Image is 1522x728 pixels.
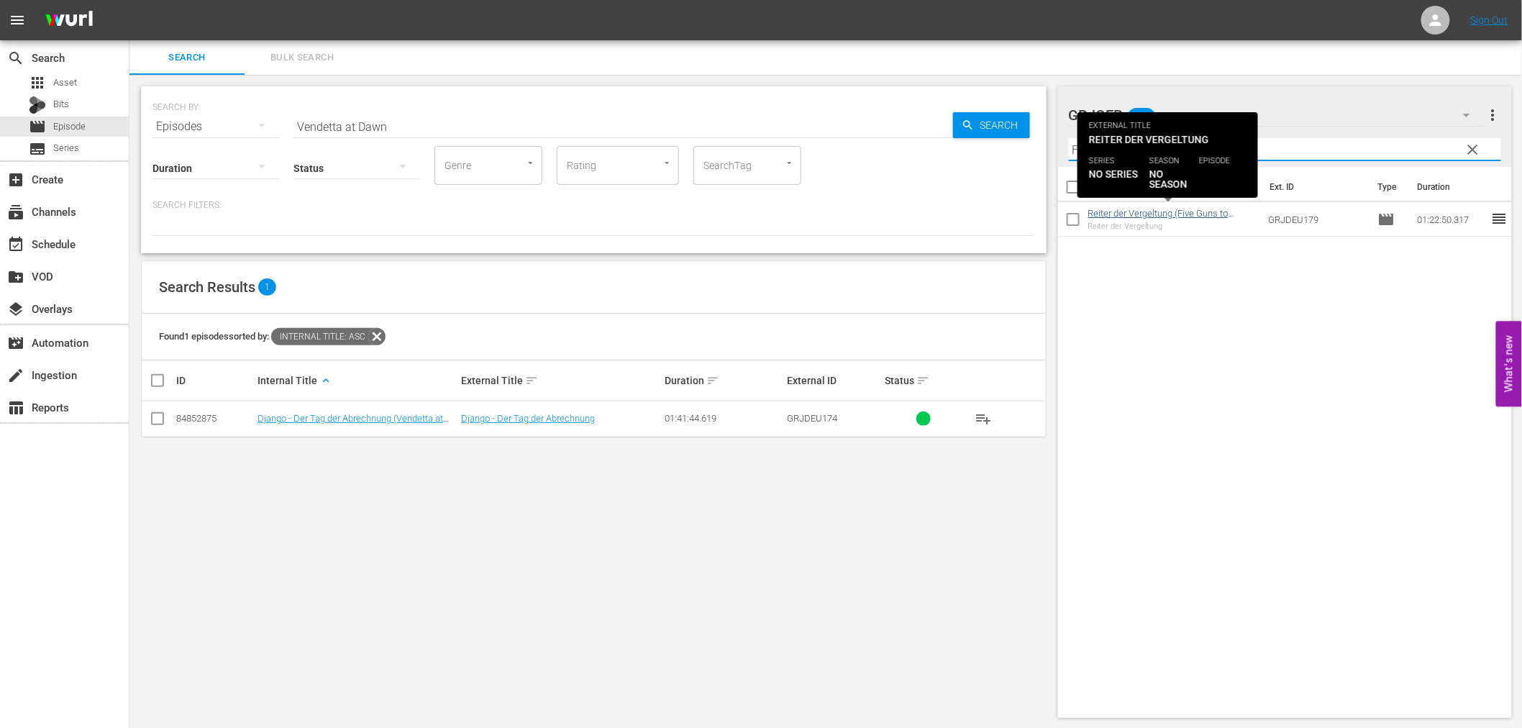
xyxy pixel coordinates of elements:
[525,374,538,387] span: sort
[975,112,1030,138] span: Search
[1408,167,1495,207] th: Duration
[53,97,69,112] span: Bits
[1369,167,1408,207] th: Type
[1484,106,1501,124] span: more_vert
[1088,167,1262,207] th: Title
[783,156,796,170] button: Open
[258,372,457,389] div: Internal Title
[176,375,253,386] div: ID
[953,112,1030,138] button: Search
[29,96,46,114] div: Bits
[7,367,24,384] span: Ingestion
[29,140,46,158] span: Series
[1460,137,1483,160] button: clear
[159,278,255,296] span: Search Results
[53,141,79,155] span: Series
[1484,98,1501,132] button: more_vert
[29,118,46,135] span: Episode
[1464,141,1481,158] span: clear
[7,50,24,67] span: Search
[1377,211,1395,228] span: Episode
[665,372,783,389] div: Duration
[665,413,783,424] div: 01:41:44.619
[53,76,77,90] span: Asset
[152,106,279,147] div: Episodes
[253,50,351,66] span: Bulk Search
[271,328,368,345] span: Internal Title: asc
[7,236,24,253] span: Schedule
[461,372,660,389] div: External Title
[1069,95,1485,135] div: GRJGER
[885,372,962,389] div: Status
[1411,202,1490,237] td: 01:22:50.317
[975,410,992,427] span: playlist_add
[7,204,24,221] span: Channels
[29,74,46,91] span: Asset
[319,374,332,387] span: keyboard_arrow_up
[660,156,674,170] button: Open
[1261,167,1369,207] th: Ext. ID
[176,413,253,424] div: 84852875
[7,171,24,188] span: Create
[1263,202,1372,237] td: GRJDEU179
[152,199,1035,211] p: Search Filters:
[35,4,104,37] img: ans4CAIJ8jUAAAAAAAAAAAAAAAAAAAAAAAAgQb4GAAAAAAAAAAAAAAAAAAAAAAAAJMjXAAAAAAAAAAAAAAAAAAAAAAAAgAT5G...
[1490,210,1508,227] span: reorder
[138,50,236,66] span: Search
[1496,322,1522,407] button: Open Feedback Widget
[7,335,24,352] span: Automation
[1471,14,1508,26] a: Sign Out
[7,268,24,286] span: VOD
[706,374,719,387] span: sort
[1088,222,1257,231] div: Reiter der Vergeltung
[258,278,276,296] span: 1
[787,413,837,424] span: GRJDEU174
[7,301,24,318] span: Overlays
[916,374,929,387] span: sort
[787,375,880,386] div: External ID
[966,401,1001,436] button: playlist_add
[7,399,24,417] span: Reports
[461,413,595,424] a: Django - Der Tag der Abrechnung
[1088,208,1234,229] a: Reiter der Vergeltung (Five Guns to Tombstone) Colorized
[524,156,537,170] button: Open
[258,413,449,434] a: Django - Der Tag der Abrechnung (Vendetta at Dawn)
[53,119,86,134] span: Episode
[9,12,26,29] span: menu
[159,331,386,342] span: Found 1 episodes sorted by:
